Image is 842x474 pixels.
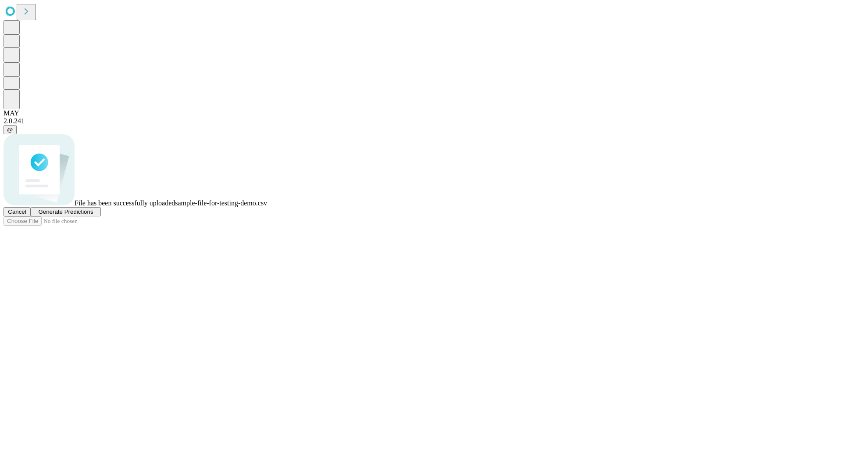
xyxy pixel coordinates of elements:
span: Generate Predictions [38,208,93,215]
button: @ [4,125,17,134]
span: sample-file-for-testing-demo.csv [175,199,267,207]
button: Generate Predictions [31,207,101,216]
button: Cancel [4,207,31,216]
span: File has been successfully uploaded [75,199,175,207]
span: Cancel [8,208,26,215]
div: 2.0.241 [4,117,838,125]
span: @ [7,126,13,133]
div: MAY [4,109,838,117]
